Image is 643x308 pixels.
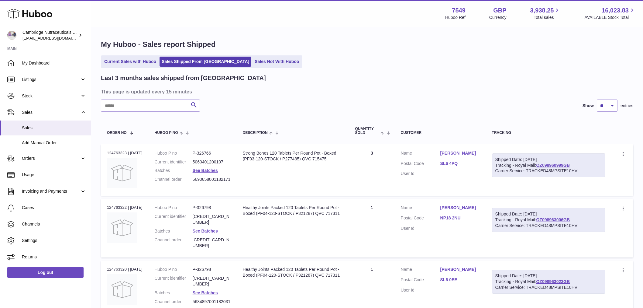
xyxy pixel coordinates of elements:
[495,157,602,163] div: Shipped Date: [DATE]
[401,131,480,135] div: Customer
[492,131,606,135] div: Tracking
[155,214,193,225] dt: Current identifier
[155,299,193,305] dt: Channel order
[401,215,440,222] dt: Postal Code
[193,168,218,173] a: See Batches
[155,168,193,173] dt: Batches
[445,15,466,20] div: Huboo Ref
[155,237,193,249] dt: Channel order
[22,110,80,115] span: Sales
[536,163,570,168] a: OZ098960999GB
[440,205,480,211] a: [PERSON_NAME]
[107,267,143,272] div: 124763320 | [DATE]
[243,150,343,162] div: Strong Bones 120 Tablets Per Round Pot - Boxed (PF03-120-STOCK / P277435) QVC 715475
[193,229,218,233] a: See Batches
[22,238,86,243] span: Settings
[22,156,80,161] span: Orders
[22,77,80,82] span: Listings
[193,237,231,249] dd: [CREDIT_CARD_NUMBER]
[253,57,301,67] a: Sales Not With Huboo
[22,30,77,41] div: Cambridge Nutraceuticals Ltd
[193,299,231,305] dd: 5684897001182031
[243,267,343,278] div: Healthy Joints Packed 120 Tablets Per Round Pot - Boxed (PF04-120-STOCK / P321287) QVC 717311
[22,254,86,260] span: Returns
[243,205,343,216] div: Healthy Joints Packed 120 Tablets Per Round Pot - Boxed (PF04-120-STOCK / P321287) QVC 717311
[101,88,632,95] h3: This page is updated every 15 minutes
[101,74,266,82] h2: Last 3 months sales shipped from [GEOGRAPHIC_DATA]
[193,177,231,182] dd: 5690658001182171
[440,277,480,283] a: SL6 0EE
[22,188,80,194] span: Invoicing and Payments
[155,290,193,296] dt: Batches
[107,131,127,135] span: Order No
[492,270,606,294] div: Tracking - Royal Mail:
[155,159,193,165] dt: Current identifier
[193,214,231,225] dd: [CREDIT_CARD_NUMBER]
[401,267,440,274] dt: Name
[401,287,440,293] dt: User Id
[401,277,440,284] dt: Postal Code
[401,171,440,177] dt: User Id
[22,93,80,99] span: Stock
[495,285,602,290] div: Carrier Service: TRACKED48MPSITE10HV
[536,279,570,284] a: OZ098963023GB
[193,159,231,165] dd: 5060401200107
[107,212,137,243] img: no-photo.jpg
[401,226,440,231] dt: User Id
[102,57,158,67] a: Current Sales with Huboo
[495,168,602,174] div: Carrier Service: TRACKED48MPSITE10HV
[107,274,137,305] img: no-photo.jpg
[530,6,554,15] span: 3,938.25
[22,125,86,131] span: Sales
[495,211,602,217] div: Shipped Date: [DATE]
[534,15,561,20] span: Total sales
[22,36,89,40] span: [EMAIL_ADDRESS][DOMAIN_NAME]
[440,161,480,166] a: SL6 4PQ
[349,199,395,257] td: 1
[193,275,231,287] dd: [CREDIT_CARD_NUMBER]
[22,140,86,146] span: Add Manual Order
[155,150,193,156] dt: Huboo P no
[401,161,440,168] dt: Postal Code
[193,290,218,295] a: See Batches
[452,6,466,15] strong: 7549
[536,217,570,222] a: OZ098963006GB
[243,131,268,135] span: Description
[493,6,506,15] strong: GBP
[584,15,636,20] span: AVAILABLE Stock Total
[22,205,86,211] span: Cases
[602,6,629,15] span: 16,023.83
[401,205,440,212] dt: Name
[155,228,193,234] dt: Batches
[489,15,507,20] div: Currency
[349,144,395,196] td: 3
[583,103,594,109] label: Show
[107,158,137,188] img: no-photo.jpg
[495,223,602,229] div: Carrier Service: TRACKED48MPSITE10HV
[193,267,231,272] dd: P-326798
[22,60,86,66] span: My Dashboard
[22,172,86,178] span: Usage
[155,275,193,287] dt: Current identifier
[495,273,602,279] div: Shipped Date: [DATE]
[155,205,193,211] dt: Huboo P no
[530,6,561,20] a: 3,938.25 Total sales
[355,127,379,135] span: Quantity Sold
[155,131,178,135] span: Huboo P no
[22,221,86,227] span: Channels
[621,103,633,109] span: entries
[584,6,636,20] a: 16,023.83 AVAILABLE Stock Total
[492,208,606,232] div: Tracking - Royal Mail:
[7,267,84,278] a: Log out
[492,153,606,177] div: Tracking - Royal Mail:
[7,31,16,40] img: qvc@camnutra.com
[193,205,231,211] dd: P-326798
[155,177,193,182] dt: Channel order
[401,150,440,158] dt: Name
[440,215,480,221] a: NP18 2NU
[107,150,143,156] div: 124763323 | [DATE]
[160,57,251,67] a: Sales Shipped From [GEOGRAPHIC_DATA]
[193,150,231,156] dd: P-326766
[107,205,143,210] div: 124763322 | [DATE]
[101,40,633,49] h1: My Huboo - Sales report Shipped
